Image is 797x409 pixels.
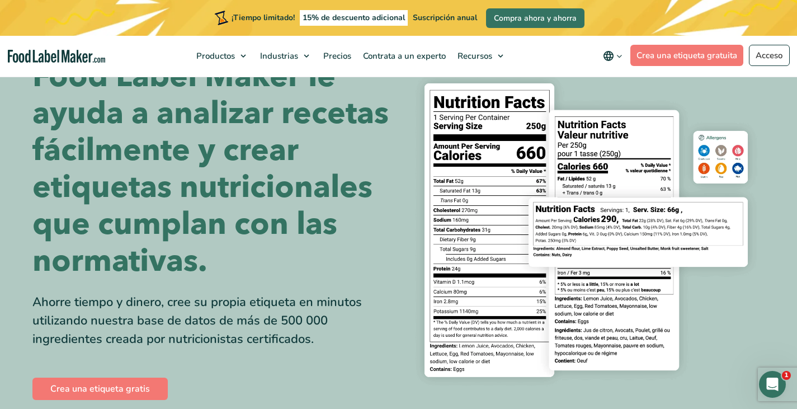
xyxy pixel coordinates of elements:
a: Crea una etiqueta gratis [32,378,168,400]
font: Productos [196,50,235,62]
font: Recursos [458,50,492,62]
a: Compra ahora y ahorra [486,8,584,28]
a: Precios [318,36,355,76]
font: Suscripción anual [413,12,477,23]
font: Crea una etiqueta gratuita [636,50,737,61]
font: Compra ahora y ahorra [494,13,577,23]
font: 15% de descuento adicional [303,12,405,23]
font: Ahorre tiempo y dinero, cree su propia etiqueta en minutos utilizando nuestra base de datos de má... [32,294,362,347]
iframe: Chat en vivo de Intercom [759,371,786,398]
a: Productos [191,36,252,76]
font: Contrata a un experto [363,50,446,62]
a: Crea una etiqueta gratuita [630,45,744,66]
font: 1 [784,372,789,379]
a: Industrias [254,36,315,76]
font: ¡Tiempo limitado! [232,12,295,23]
a: Contrata a un experto [357,36,449,76]
font: Industrias [260,50,298,62]
font: Crea una etiqueta gratis [50,383,150,395]
font: Acceso [756,50,782,61]
a: Acceso [749,45,790,66]
font: Food Label Maker le ayuda a analizar recetas fácilmente y crear etiquetas nutricionales que cumpl... [32,55,389,282]
a: Recursos [452,36,509,76]
font: Precios [323,50,351,62]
